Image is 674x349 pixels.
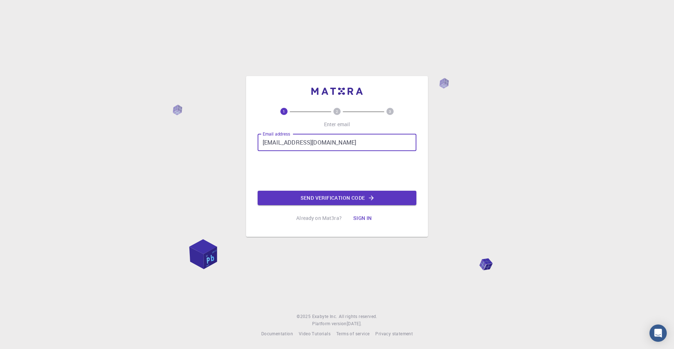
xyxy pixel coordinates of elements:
[389,109,391,114] text: 3
[258,191,416,205] button: Send verification code
[299,330,331,337] a: Video Tutorials
[375,331,413,336] span: Privacy statement
[299,331,331,336] span: Video Tutorials
[312,313,337,319] span: Exabyte Inc.
[336,109,338,114] text: 2
[261,330,293,337] a: Documentation
[347,321,362,326] span: [DATE] .
[261,331,293,336] span: Documentation
[339,313,377,320] span: All rights reserved.
[312,320,346,327] span: Platform version
[296,215,342,222] p: Already on Mat3ra?
[336,330,369,337] a: Terms of service
[283,109,285,114] text: 1
[347,211,378,225] button: Sign in
[297,313,312,320] span: © 2025
[324,121,350,128] p: Enter email
[347,320,362,327] a: [DATE].
[649,324,667,342] div: Open Intercom Messenger
[282,157,392,185] iframe: reCAPTCHA
[263,131,290,137] label: Email address
[312,313,337,320] a: Exabyte Inc.
[375,330,413,337] a: Privacy statement
[336,331,369,336] span: Terms of service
